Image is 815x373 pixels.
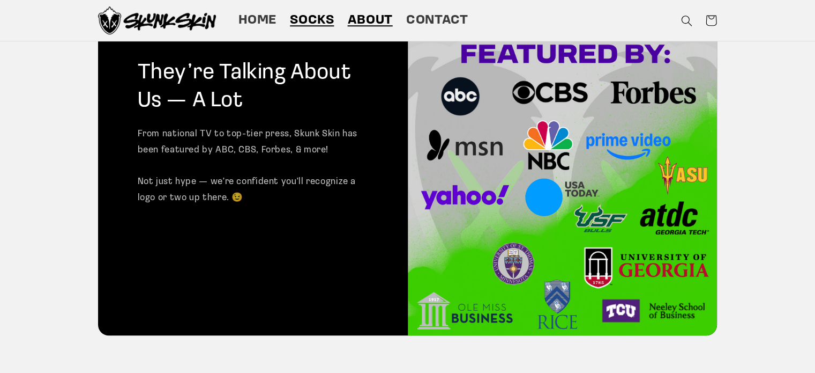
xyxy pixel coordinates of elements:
[399,5,475,35] a: Contact
[290,12,334,29] span: Socks
[341,5,399,35] a: About
[348,12,393,29] span: About
[674,8,699,33] summary: Search
[138,126,369,206] p: From national TV to top-tier press, Skunk Skin has been featured by ABC, CBS, Forbes, & more! Not...
[238,12,276,29] span: Home
[406,12,468,29] span: Contact
[98,6,216,34] img: Skunk Skin Anti-Odor Socks.
[283,5,341,35] a: Socks
[138,59,369,115] h2: They’re Talking About Us — A Lot
[231,5,283,35] a: Home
